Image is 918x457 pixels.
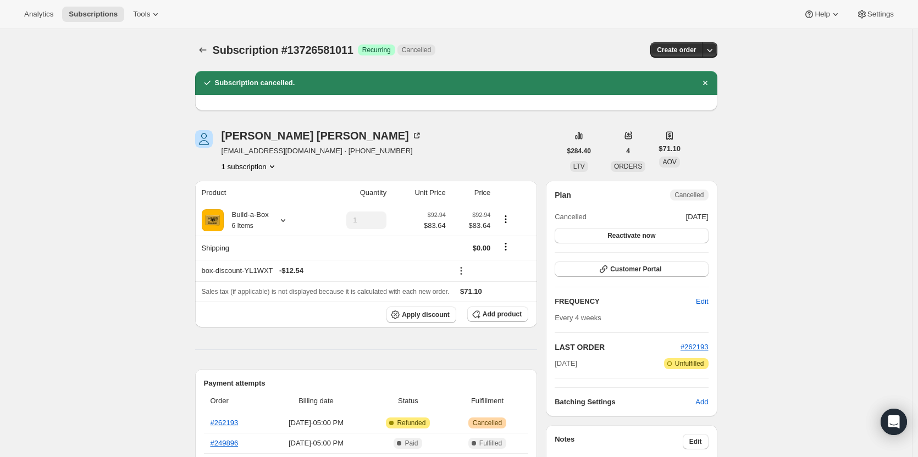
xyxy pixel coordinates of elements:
[424,220,446,231] span: $83.64
[316,181,390,205] th: Quantity
[610,265,661,274] span: Customer Portal
[269,438,363,449] span: [DATE] · 05:00 PM
[222,161,278,172] button: Product actions
[555,228,708,243] button: Reactivate now
[405,439,418,448] span: Paid
[202,265,446,276] div: box-discount-YL1WXT
[195,42,211,58] button: Subscriptions
[472,211,490,218] small: $92.94
[473,419,502,427] span: Cancelled
[24,10,53,19] span: Analytics
[696,296,708,307] span: Edit
[211,419,239,427] a: #262193
[797,7,847,22] button: Help
[614,163,642,170] span: ORDERS
[402,46,431,54] span: Cancelled
[689,393,715,411] button: Add
[555,296,696,307] h2: FREQUENCY
[555,434,683,449] h3: Notes
[269,395,363,406] span: Billing date
[213,44,353,56] span: Subscription #13726581011
[370,395,446,406] span: Status
[453,395,522,406] span: Fulfillment
[479,439,502,448] span: Fulfilled
[662,158,676,166] span: AOV
[18,7,60,22] button: Analytics
[626,147,630,155] span: 4
[126,7,168,22] button: Tools
[69,10,118,19] span: Subscriptions
[555,190,571,200] h2: Plan
[881,409,907,435] div: Open Intercom Messenger
[850,7,900,22] button: Settings
[573,163,585,170] span: LTV
[497,241,515,253] button: Shipping actions
[232,222,253,230] small: 6 Items
[204,389,266,413] th: Order
[815,10,829,19] span: Help
[674,191,704,199] span: Cancelled
[452,220,491,231] span: $83.64
[202,209,224,231] img: product img
[867,10,894,19] span: Settings
[659,143,681,154] span: $71.10
[555,397,695,408] h6: Batching Settings
[620,143,637,159] button: 4
[449,181,494,205] th: Price
[689,437,702,446] span: Edit
[555,342,681,353] h2: LAST ORDER
[561,143,598,159] button: $284.40
[224,209,269,231] div: Build-a-Box
[211,439,239,447] a: #249896
[657,46,696,54] span: Create order
[269,417,363,428] span: [DATE] · 05:00 PM
[695,397,708,408] span: Add
[215,77,295,88] h2: Subscription cancelled.
[222,130,422,141] div: [PERSON_NAME] [PERSON_NAME]
[386,306,456,323] button: Apply discount
[279,265,303,276] span: - $12.54
[402,310,450,319] span: Apply discount
[195,130,213,148] span: Sonja W. Hughs
[473,244,491,252] span: $0.00
[555,358,577,369] span: [DATE]
[195,236,317,260] th: Shipping
[686,211,709,222] span: [DATE]
[202,288,450,296] span: Sales tax (if applicable) is not displayed because it is calculated with each new order.
[675,359,704,368] span: Unfulfilled
[555,261,708,277] button: Customer Portal
[683,434,709,449] button: Edit
[681,343,709,351] a: #262193
[650,42,703,58] button: Create order
[467,306,528,322] button: Add product
[62,7,124,22] button: Subscriptions
[555,211,587,222] span: Cancelled
[681,342,709,353] button: #262193
[555,314,601,322] span: Every 4 weeks
[689,293,715,310] button: Edit
[698,75,713,91] button: Dismiss notification
[567,147,591,155] span: $284.40
[204,378,529,389] h2: Payment attempts
[460,287,482,296] span: $71.10
[607,231,655,240] span: Reactivate now
[397,419,425,427] span: Refunded
[362,46,391,54] span: Recurring
[483,310,522,319] span: Add product
[390,181,449,205] th: Unit Price
[497,213,515,225] button: Product actions
[133,10,150,19] span: Tools
[222,146,422,157] span: [EMAIL_ADDRESS][DOMAIN_NAME] · [PHONE_NUMBER]
[195,181,317,205] th: Product
[428,211,446,218] small: $92.94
